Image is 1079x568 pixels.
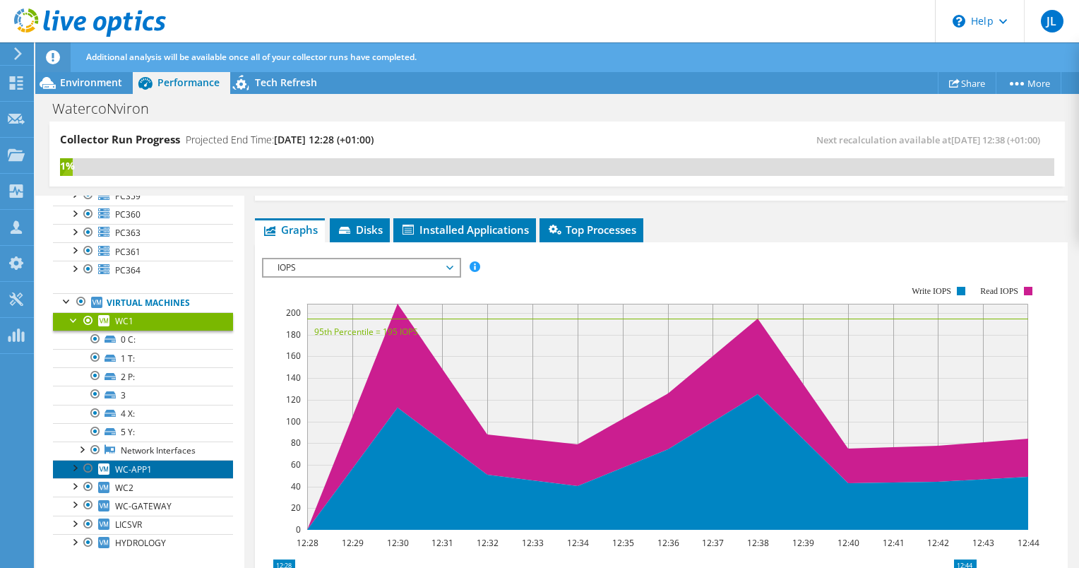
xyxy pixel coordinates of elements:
[53,442,233,460] a: Network Interfaces
[341,537,363,549] text: 12:29
[291,437,301,449] text: 80
[53,206,233,224] a: PC360
[53,261,233,279] a: PC364
[657,537,679,549] text: 12:36
[882,537,904,549] text: 12:41
[291,502,301,514] text: 20
[274,133,374,146] span: [DATE] 12:28 (+01:00)
[53,312,233,331] a: WC1
[337,223,383,237] span: Disks
[1041,10,1063,32] span: JL
[86,51,417,63] span: Additional analysis will be available once all of your collector runs have completed.
[291,480,301,492] text: 40
[612,537,633,549] text: 12:35
[296,523,301,536] text: 0
[912,286,951,296] text: Write IOPS
[53,293,233,312] a: Virtual Machines
[1017,537,1039,549] text: 12:44
[115,463,152,475] span: WC-APP1
[115,190,141,202] span: PC359
[286,329,301,341] text: 180
[53,423,233,442] a: 5 Y:
[953,15,965,28] svg: \n
[792,537,813,549] text: 12:39
[53,187,233,205] a: PC359
[262,223,318,237] span: Graphs
[286,307,301,319] text: 200
[476,537,498,549] text: 12:32
[157,76,220,89] span: Performance
[53,367,233,386] a: 2 P:
[566,537,588,549] text: 12:34
[816,134,1047,146] span: Next recalculation available at
[60,76,122,89] span: Environment
[701,537,723,549] text: 12:37
[53,497,233,515] a: WC-GATEWAY
[53,534,233,552] a: HYDROLOGY
[291,458,301,471] text: 60
[115,208,141,220] span: PC360
[53,242,233,261] a: PC361
[115,246,141,258] span: PC361
[53,516,233,534] a: LICSVR
[314,326,418,338] text: 95th Percentile = 195 IOPS
[53,460,233,478] a: WC-APP1
[53,224,233,242] a: PC363
[115,500,172,512] span: WC-GATEWAY
[521,537,543,549] text: 12:33
[46,101,171,117] h1: WatercoNviron
[270,259,452,276] span: IOPS
[60,158,73,174] div: 1%
[286,350,301,362] text: 160
[115,537,166,549] span: HYDROLOGY
[115,519,142,531] span: LICSVR
[115,227,141,239] span: PC363
[996,72,1061,94] a: More
[926,537,948,549] text: 12:42
[938,72,996,94] a: Share
[53,349,233,367] a: 1 T:
[837,537,859,549] text: 12:40
[115,264,141,276] span: PC364
[400,223,529,237] span: Installed Applications
[53,405,233,423] a: 4 X:
[286,394,301,406] text: 120
[980,286,1018,296] text: Read IOPS
[431,537,453,549] text: 12:31
[115,315,133,327] span: WC1
[255,76,317,89] span: Tech Refresh
[286,415,301,427] text: 100
[53,386,233,404] a: 3
[972,537,994,549] text: 12:43
[286,372,301,384] text: 140
[547,223,636,237] span: Top Processes
[115,482,133,494] span: WC2
[53,331,233,349] a: 0 C:
[53,478,233,497] a: WC2
[296,537,318,549] text: 12:28
[186,132,374,148] h4: Projected End Time:
[951,134,1040,146] span: [DATE] 12:38 (+01:00)
[386,537,408,549] text: 12:30
[746,537,768,549] text: 12:38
